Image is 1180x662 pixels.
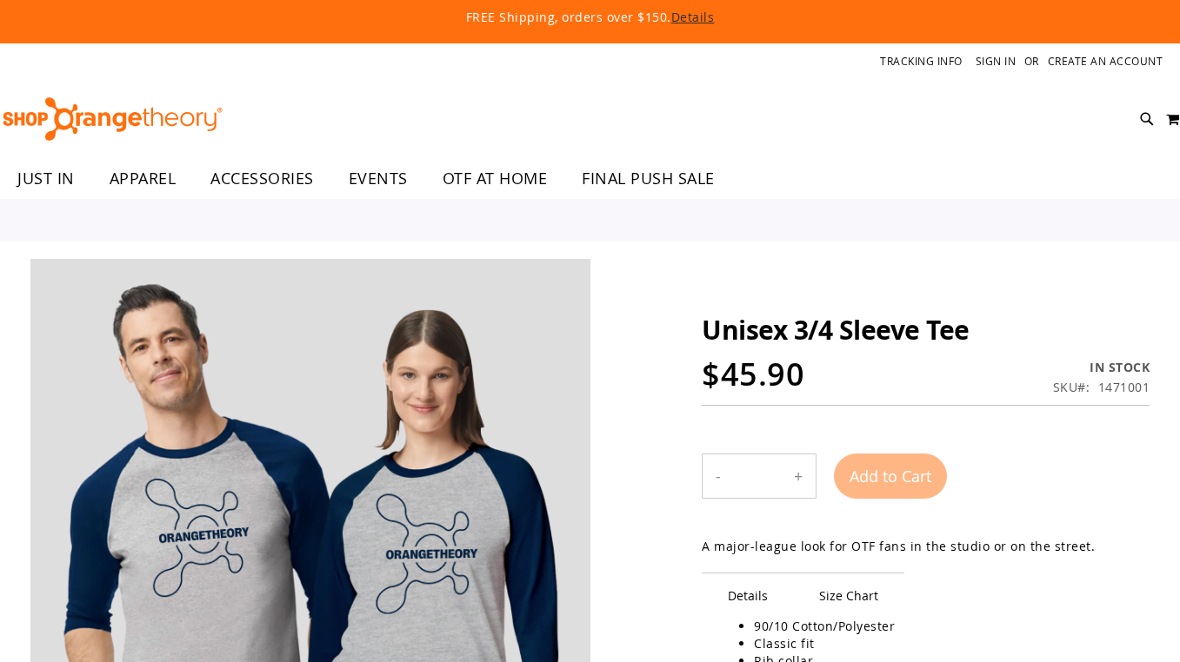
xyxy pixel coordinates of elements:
div: 1471001 [1098,379,1150,396]
span: EVENTS [349,159,408,198]
span: Size Chart [793,573,904,618]
a: Create an Account [1048,54,1163,69]
li: 90/10 Cotton/Polyester [754,618,1132,635]
span: ACCESSORIES [210,159,314,198]
a: Tracking Info [880,54,963,69]
span: OTF AT HOME [443,159,548,198]
a: APPAREL [92,159,194,198]
span: $45.90 [702,353,804,395]
a: ACCESSORIES [193,159,331,199]
button: Increase product quantity [781,454,816,498]
a: OTF AT HOME [425,159,565,199]
div: Availability [1053,359,1150,376]
span: APPAREL [110,159,177,198]
span: Details [702,573,794,618]
span: Unisex 3/4 Sleeve Tee [702,312,970,348]
span: FINAL PUSH SALE [582,159,715,198]
span: JUST IN [17,159,75,198]
div: In stock [1053,359,1150,376]
p: FREE Shipping, orders over $150. [68,9,1111,26]
a: Sign In [976,54,1017,69]
a: EVENTS [331,159,425,199]
input: Product quantity [734,455,781,497]
button: Decrease product quantity [703,454,734,498]
a: Details [671,9,715,25]
li: Classic fit [754,635,1132,652]
a: FINAL PUSH SALE [564,159,732,199]
strong: SKU [1053,379,1090,395]
div: A major-league look for OTF fans in the studio or on the street. [702,538,1095,555]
